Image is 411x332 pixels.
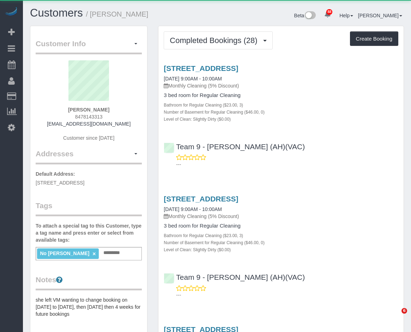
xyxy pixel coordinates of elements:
[30,7,83,19] a: Customers
[304,11,316,20] img: New interface
[4,7,18,17] img: Automaid Logo
[164,103,243,108] small: Bathroom for Regular Cleaning ($23.00, 3)
[164,240,265,245] small: Number of Basement for Regular Cleaning ($46.00, 0)
[47,121,131,127] a: [EMAIL_ADDRESS][DOMAIN_NAME]
[164,82,398,89] p: Monthly Cleaning (5% Discount)
[75,114,103,120] span: 8478143313
[36,222,142,243] label: To attach a special tag to this Customer, type a tag name and press enter or select from availabl...
[294,13,316,18] a: Beta
[164,247,231,252] small: Level of Clean: Slightly Dirty ($0.00)
[86,10,149,18] small: / [PERSON_NAME]
[358,13,402,18] a: [PERSON_NAME]
[164,233,243,238] small: Bathroom for Regular Cleaning ($23.00, 3)
[36,200,142,216] legend: Tags
[321,7,334,23] a: 88
[176,161,398,168] p: ---
[164,273,305,281] a: Team 9 - [PERSON_NAME] (AH)(VAC)
[164,143,305,151] a: Team 9 - [PERSON_NAME] (AH)(VAC)
[164,117,231,122] small: Level of Clean: Slightly Dirty ($0.00)
[92,251,96,257] a: ×
[164,213,398,220] p: Monthly Cleaning (5% Discount)
[170,36,261,45] span: Completed Bookings (28)
[164,92,398,98] h4: 3 bed room for Regular Cleaning
[164,223,398,229] h4: 3 bed room for Regular Cleaning
[164,110,265,115] small: Number of Basement for Regular Cleaning ($46.00, 0)
[401,308,407,314] span: 6
[164,195,238,203] a: [STREET_ADDRESS]
[387,308,404,325] iframe: Intercom live chat
[40,250,89,256] span: No [PERSON_NAME]
[339,13,353,18] a: Help
[164,31,272,49] button: Completed Bookings (28)
[326,9,332,15] span: 88
[36,38,142,54] legend: Customer Info
[68,107,109,113] strong: [PERSON_NAME]
[164,76,222,82] a: [DATE] 9:00AM - 10:00AM
[36,180,84,186] span: [STREET_ADDRESS]
[350,31,398,46] button: Create Booking
[164,64,238,72] a: [STREET_ADDRESS]
[36,170,75,177] label: Default Address:
[164,206,222,212] a: [DATE] 9:00AM - 10:00AM
[176,291,398,298] p: ---
[36,296,142,318] pre: she left VM wanting to change booking on [DATE] to [DATE], then [DATE] then 4 weeks for future bo...
[63,135,114,141] span: Customer since [DATE]
[36,274,142,290] legend: Notes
